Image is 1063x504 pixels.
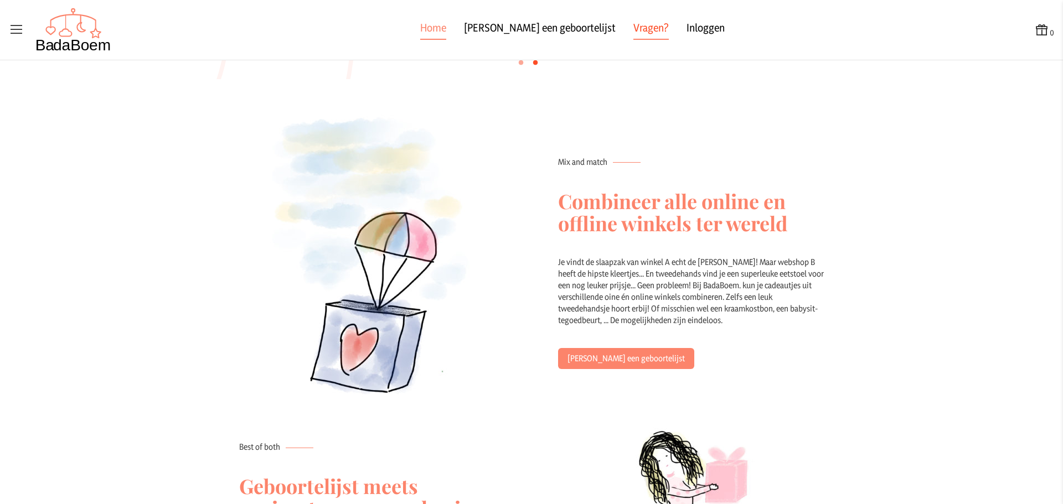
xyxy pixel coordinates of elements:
[531,50,539,72] label: •
[633,20,669,40] a: Vragen?
[558,256,824,348] div: Je vindt de slaapzak van winkel A echt de [PERSON_NAME]! Maar webshop B heeft de hipste kleertjes...
[464,20,616,40] a: [PERSON_NAME] een geboortelijst
[517,50,525,72] label: •
[558,168,824,256] h2: Combineer alle online en offline winkels ter wereld
[558,156,824,168] p: Mix and match
[270,110,474,414] img: Mix and match
[1034,22,1054,38] button: 0
[558,348,694,369] a: [PERSON_NAME] een geboortelijst
[420,20,446,40] a: Home
[239,441,505,453] p: Best of both
[687,20,725,40] a: Inloggen
[35,8,111,52] img: Badaboem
